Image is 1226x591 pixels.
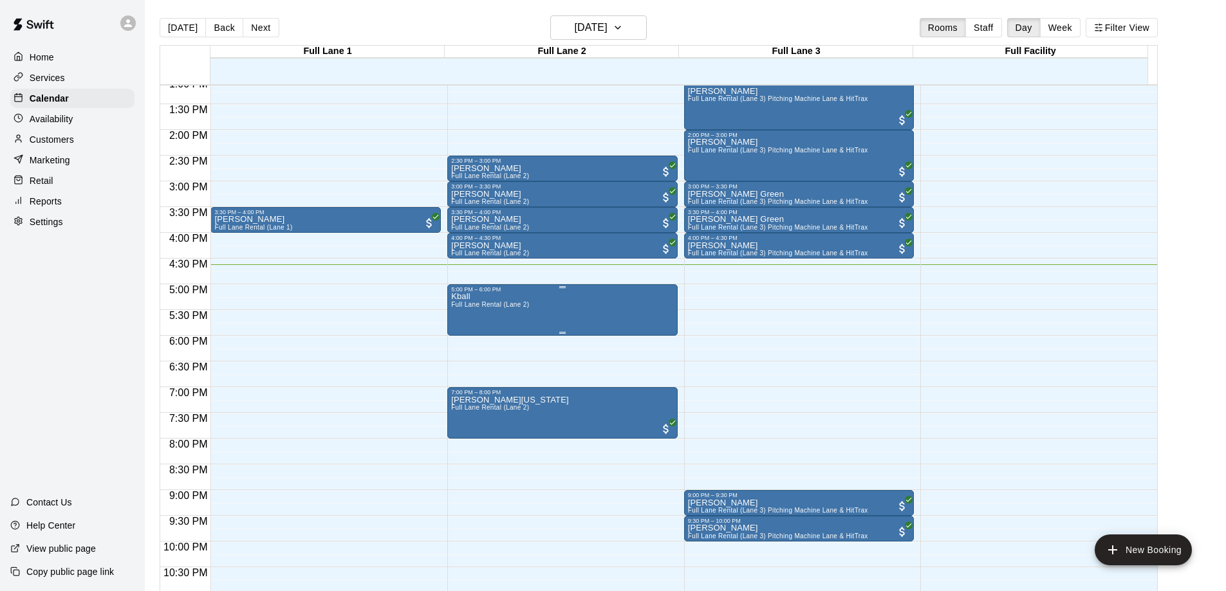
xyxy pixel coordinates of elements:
span: 3:30 PM [166,207,211,218]
div: 3:30 PM – 4:00 PM: Ben Cunningham [210,207,441,233]
button: Week [1040,18,1081,37]
span: 9:00 PM [166,490,211,501]
div: 5:00 PM – 6:00 PM [451,286,674,293]
div: 7:00 PM – 8:00 PM: Renee Washington [447,387,678,439]
p: Marketing [30,154,70,167]
span: All customers have paid [896,217,909,230]
div: 2:30 PM – 3:00 PM: Andrew Louder [447,156,678,181]
span: All customers have paid [896,242,909,255]
span: Full Lane Rental (Lane 3) Pitching Machine Lane & HitTrax [688,507,868,514]
div: 3:00 PM – 3:30 PM [688,183,911,190]
span: 4:30 PM [166,259,211,269]
a: Home [10,48,135,67]
p: Calendar [30,92,69,105]
div: 2:00 PM – 3:00 PM: Keaton Shelby [684,130,915,181]
span: All customers have paid [660,217,673,230]
span: 6:30 PM [166,361,211,372]
span: 8:30 PM [166,464,211,475]
div: Services [10,68,135,87]
p: Reports [30,195,62,208]
div: 4:00 PM – 4:30 PM [451,235,674,241]
div: 3:00 PM – 3:30 PM [451,183,674,190]
div: 2:30 PM – 3:00 PM [451,158,674,164]
span: 5:30 PM [166,310,211,321]
div: 9:30 PM – 10:00 PM [688,518,911,524]
span: All customers have paid [896,165,909,178]
button: add [1095,534,1192,565]
div: 2:00 PM – 3:00 PM [688,132,911,138]
div: 3:00 PM – 3:30 PM: Andrew Louder [447,181,678,207]
div: Full Lane 1 [210,46,445,58]
p: Copy public page link [26,565,114,578]
span: All customers have paid [896,500,909,513]
a: Availability [10,109,135,129]
span: 3:00 PM [166,181,211,192]
div: 4:00 PM – 4:30 PM: Andrew Louder [447,233,678,259]
a: Customers [10,130,135,149]
span: 7:30 PM [166,413,211,424]
div: 9:00 PM – 9:30 PM: Connor Rodriguez [684,490,915,516]
div: Full Lane 3 [679,46,913,58]
p: Retail [30,174,53,187]
span: All customers have paid [660,165,673,178]
span: All customers have paid [896,525,909,538]
button: Rooms [920,18,966,37]
span: Full Lane Rental (Lane 3) Pitching Machine Lane & HitTrax [688,532,868,540]
p: Services [30,71,65,84]
div: 3:30 PM – 4:00 PM: Andrew Louder [447,207,678,233]
span: All customers have paid [660,242,673,255]
span: All customers have paid [896,191,909,204]
button: Day [1007,18,1041,37]
p: Contact Us [26,496,72,509]
div: Calendar [10,89,135,108]
span: 9:30 PM [166,516,211,527]
button: Filter View [1086,18,1158,37]
p: Availability [30,113,73,125]
div: 3:30 PM – 4:00 PM [688,209,911,215]
button: [DATE] [160,18,206,37]
div: 4:00 PM – 4:30 PM: Ben Cunningham [684,233,915,259]
span: All customers have paid [660,423,673,435]
div: 4:00 PM – 4:30 PM [688,235,911,241]
p: Settings [30,215,63,228]
p: Customers [30,133,74,146]
span: 2:00 PM [166,130,211,141]
span: Full Lane Rental (Lane 2) [451,172,529,179]
a: Reports [10,192,135,211]
span: Full Lane Rental (Lane 2) [451,301,529,308]
span: All customers have paid [660,191,673,204]
div: 9:30 PM – 10:00 PM: Connor Rodriguez [684,516,915,541]
span: 10:00 PM [160,541,210,552]
div: 3:30 PM – 4:00 PM [451,209,674,215]
span: 6:00 PM [166,336,211,347]
span: Full Lane Rental (Lane 1) [214,224,292,231]
p: Home [30,51,54,64]
span: 1:30 PM [166,104,211,115]
div: 3:00 PM – 3:30 PM: Maddox Green [684,181,915,207]
span: Full Lane Rental (Lane 2) [451,224,529,231]
p: Help Center [26,519,75,532]
div: Full Facility [913,46,1147,58]
button: Next [243,18,279,37]
button: Staff [965,18,1002,37]
div: 3:30 PM – 4:00 PM [214,209,437,215]
a: Marketing [10,150,135,170]
span: Full Lane Rental (Lane 3) Pitching Machine Lane & HitTrax [688,147,868,154]
span: All customers have paid [896,114,909,127]
div: Full Lane 2 [445,46,679,58]
a: Retail [10,171,135,190]
a: Settings [10,212,135,232]
div: 7:00 PM – 8:00 PM [451,389,674,396]
span: Full Lane Rental (Lane 3) Pitching Machine Lane & HitTrax [688,250,868,257]
span: Full Lane Rental (Lane 3) Pitching Machine Lane & HitTrax [688,198,868,205]
div: 9:00 PM – 9:30 PM [688,492,911,498]
div: 5:00 PM – 6:00 PM: Kball [447,284,678,336]
h6: [DATE] [575,19,608,37]
span: 8:00 PM [166,439,211,450]
span: 5:00 PM [166,284,211,295]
